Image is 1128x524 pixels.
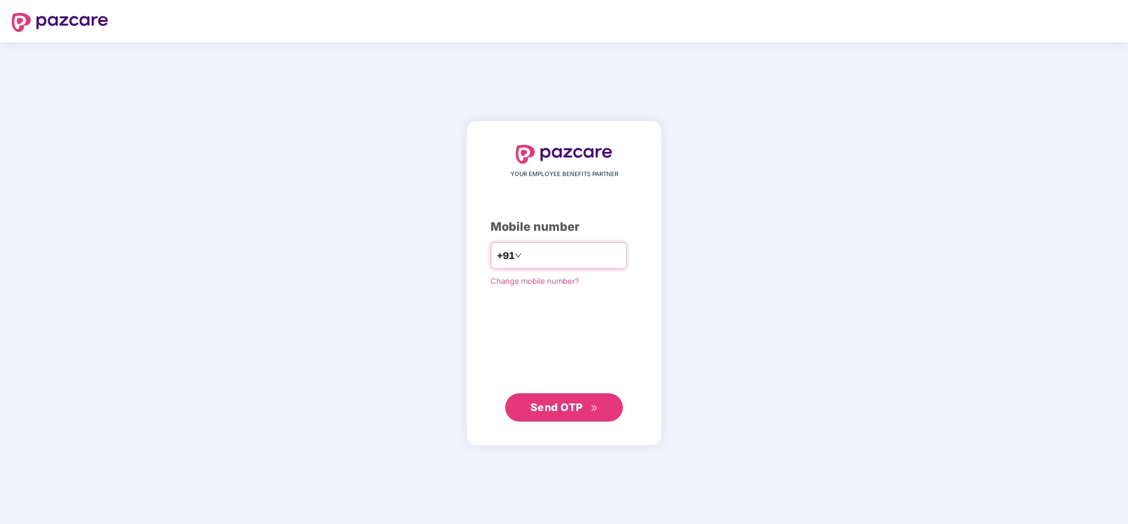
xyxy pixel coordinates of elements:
span: Send OTP [530,401,583,413]
span: down [515,252,522,259]
span: YOUR EMPLOYEE BENEFITS PARTNER [510,170,618,179]
img: logo [516,145,612,164]
a: Change mobile number? [490,276,579,286]
div: Mobile number [490,218,638,236]
span: +91 [497,248,515,263]
img: logo [12,13,108,32]
span: double-right [590,404,598,412]
button: Send OTPdouble-right [505,393,623,422]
